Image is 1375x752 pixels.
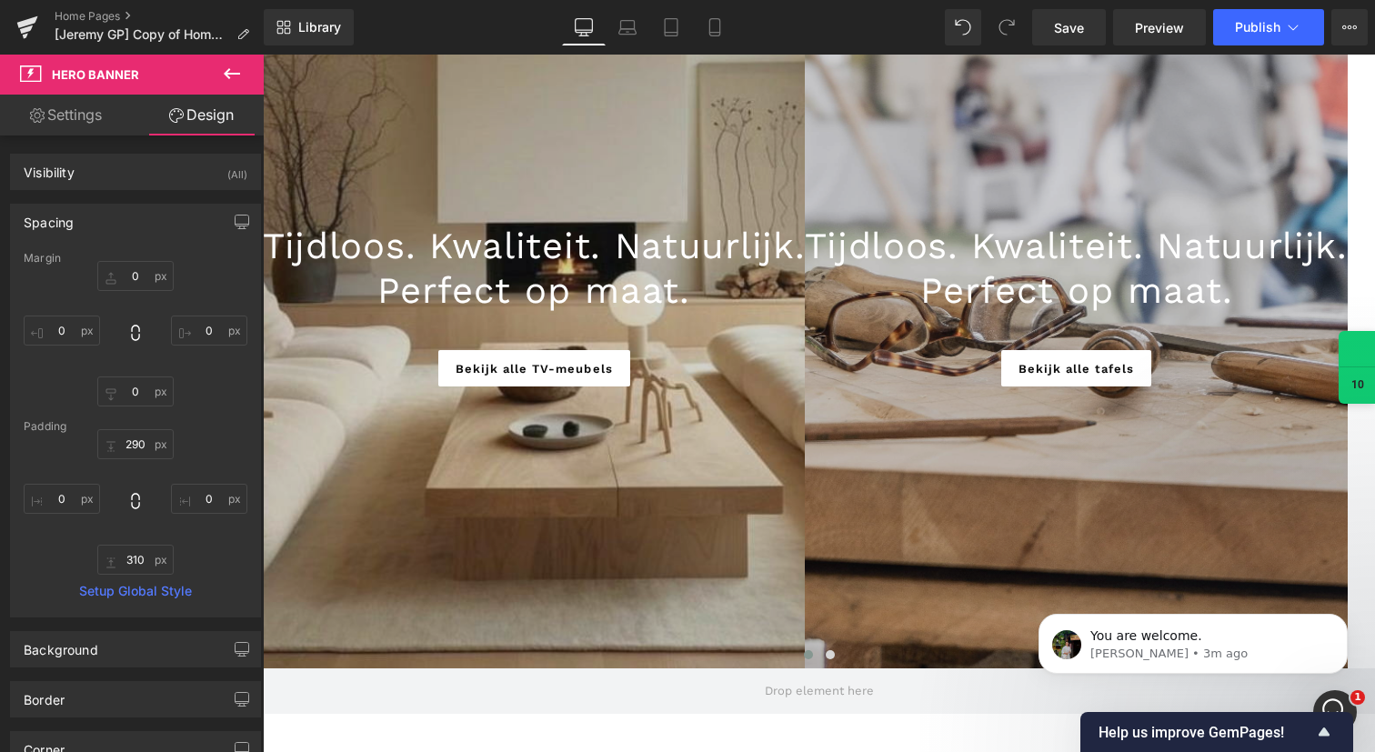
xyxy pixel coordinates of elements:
a: Design [135,95,267,135]
span: Preview [1135,18,1184,37]
span: [Jeremy GP] Copy of Homepage [55,27,229,42]
input: 0 [171,484,247,514]
input: 0 [97,376,174,406]
button: Redo [989,9,1025,45]
span: Publish [1235,20,1280,35]
a: Tablet [649,9,693,45]
button: Publish [1213,9,1324,45]
a: Mobile [693,9,737,45]
div: Padding [24,420,247,433]
input: 0 [97,261,174,291]
span: Perfect op maat. [657,215,970,257]
input: 0 [97,545,174,575]
a: Desktop [562,9,606,45]
span: Help us improve GemPages! [1099,724,1313,741]
div: Spacing [24,205,74,230]
input: 0 [24,316,100,346]
a: Bekijk alle tafels [738,296,889,332]
div: Border [24,682,65,707]
div: (All) [227,155,247,185]
button: More [1331,9,1368,45]
button: Undo [945,9,981,45]
span: Bekijk alle tafels [756,306,872,324]
span: Hero Banner [52,67,139,82]
iframe: Intercom live chat [1313,690,1357,734]
a: 10 [1077,277,1112,348]
input: 0 [97,429,174,459]
a: Laptop [606,9,649,45]
span: Tijdloos. Kwaliteit. Natuurlijk. [542,170,1084,213]
button: Show survey - Help us improve GemPages! [1099,721,1335,743]
a: Setup Global Style [24,584,247,598]
input: 0 [171,316,247,346]
span: Save [1054,18,1084,37]
span: Library [298,19,341,35]
iframe: Intercom notifications message [1011,576,1375,703]
div: Margin [24,252,247,265]
a: New Library [264,9,354,45]
input: 0 [24,484,100,514]
span: Perfect op maat. [115,215,427,257]
span: 10 [1089,322,1101,338]
div: Background [24,632,98,657]
a: Bekijk alle TV-meubels [176,296,367,332]
div: Visibility [24,155,75,180]
a: Preview [1113,9,1206,45]
span: 1 [1350,690,1365,705]
span: Bekijk alle TV-meubels [193,306,350,324]
a: Home Pages [55,9,264,24]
